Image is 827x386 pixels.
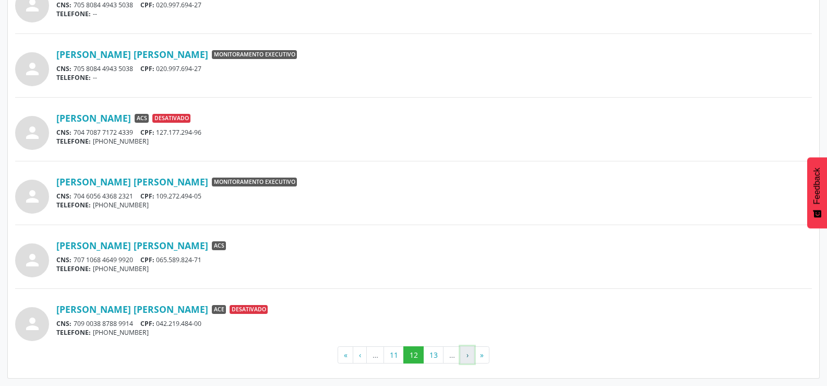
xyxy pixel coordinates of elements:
span: TELEFONE: [56,137,91,146]
div: 709 0038 8788 9914 042.219.484-00 [56,319,812,328]
span: Desativado [230,305,268,314]
span: TELEFONE: [56,201,91,209]
button: Go to first page [338,346,353,364]
span: CNS: [56,319,71,328]
button: Go to page 12 [403,346,424,364]
div: 704 6056 4368 2321 109.272.494-05 [56,192,812,201]
ul: Pagination [15,346,812,364]
span: ACE [212,305,226,314]
div: 704 7087 7172 4339 127.177.294-96 [56,128,812,137]
div: [PHONE_NUMBER] [56,264,812,273]
span: ACS [135,114,149,123]
span: CNS: [56,255,71,264]
a: [PERSON_NAME] [PERSON_NAME] [56,303,208,315]
span: CNS: [56,1,71,9]
div: [PHONE_NUMBER] [56,137,812,146]
i: person [23,314,42,333]
div: 707 1068 4649 9920 065.589.824-71 [56,255,812,264]
div: 705 8084 4943 5038 020.997.694-27 [56,64,812,73]
span: CPF: [140,255,154,264]
span: CPF: [140,319,154,328]
div: -- [56,9,812,18]
span: TELEFONE: [56,73,91,82]
span: CPF: [140,1,154,9]
button: Go to previous page [353,346,367,364]
div: [PHONE_NUMBER] [56,201,812,209]
span: Monitoramento Executivo [212,50,297,60]
i: person [23,251,42,270]
a: [PERSON_NAME] [PERSON_NAME] [56,240,208,251]
span: ACS [212,241,226,251]
span: CPF: [140,192,154,201]
button: Feedback - Mostrar pesquisa [807,157,827,228]
span: CPF: [140,64,154,73]
span: Monitoramento Executivo [212,178,297,187]
span: TELEFONE: [56,9,91,18]
button: Go to page 11 [383,346,404,364]
span: Feedback [812,168,822,204]
span: CPF: [140,128,154,137]
span: CNS: [56,128,71,137]
a: [PERSON_NAME] [PERSON_NAME] [56,176,208,188]
div: [PHONE_NUMBER] [56,328,812,337]
a: [PERSON_NAME] [56,112,131,124]
span: CNS: [56,64,71,73]
button: Go to next page [460,346,474,364]
i: person [23,60,42,78]
div: -- [56,73,812,82]
button: Go to last page [474,346,489,364]
button: Go to page 13 [423,346,444,364]
span: TELEFONE: [56,264,91,273]
span: TELEFONE: [56,328,91,337]
div: 705 8084 4943 5038 020.997.694-27 [56,1,812,9]
span: CNS: [56,192,71,201]
span: Desativado [152,114,190,123]
i: person [23,123,42,142]
i: person [23,187,42,206]
a: [PERSON_NAME] [PERSON_NAME] [56,49,208,60]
